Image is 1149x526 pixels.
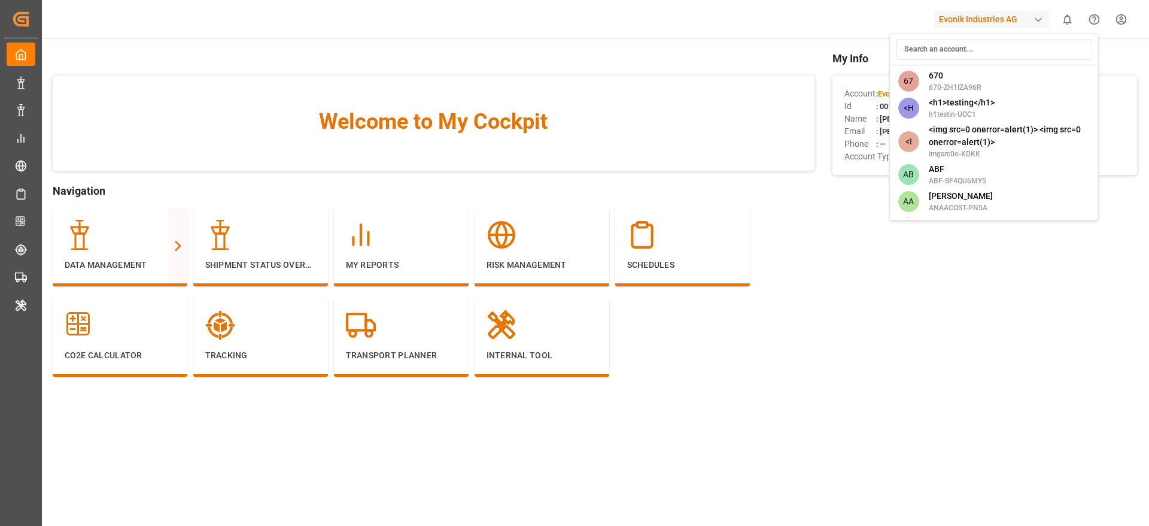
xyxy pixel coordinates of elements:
span: ABF [929,163,986,176]
span: ANAACOST-PN5A [929,202,993,213]
span: <h1>testing</h1> [929,96,995,109]
span: <I [898,131,919,152]
span: <H [898,98,919,119]
span: 67 [898,71,919,92]
span: AB [898,164,919,185]
span: ABF-SF4QU6MY5 [929,176,986,186]
span: <img src=0 onerror=alert(1)> <img src=0 onerror=alert(1)> [929,123,1090,149]
span: h1testin-UOC1 [929,109,995,120]
span: [PERSON_NAME] [929,190,993,202]
span: 670-ZH1IZA96R [929,82,981,93]
span: AA [898,217,919,238]
span: 670 [929,69,981,82]
input: Search an account... [896,39,1092,60]
span: AA [898,191,919,212]
span: imgsrc0o-KDKK [929,149,1090,159]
